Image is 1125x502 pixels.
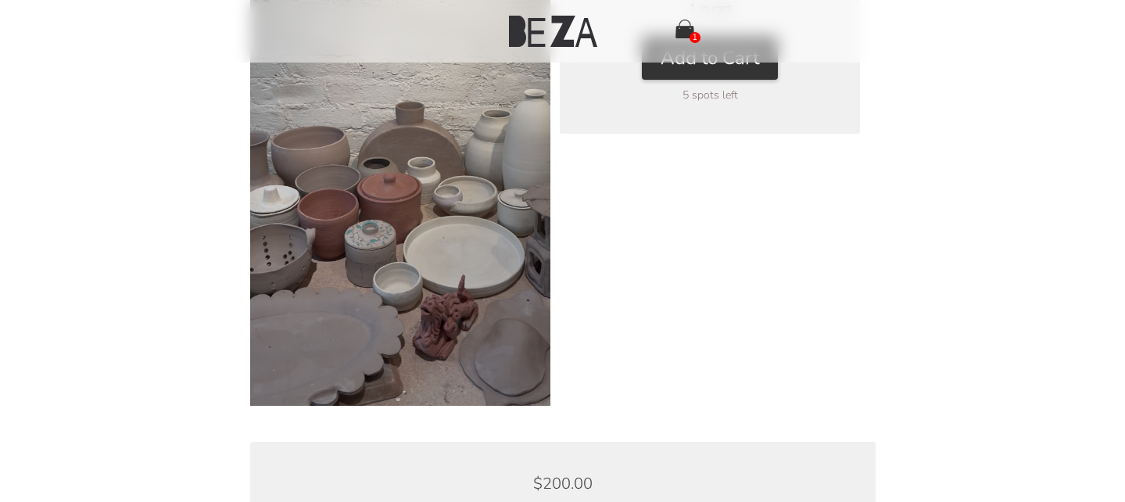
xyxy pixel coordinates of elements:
div: 1 [690,32,700,43]
div: $200.00 [281,473,844,494]
div: 5 spots left [591,88,829,102]
img: bag.png [675,20,694,38]
a: CUSTOM September product photo [250,147,550,164]
img: Beza Studio Logo [509,16,597,47]
a: 1 [675,20,694,43]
